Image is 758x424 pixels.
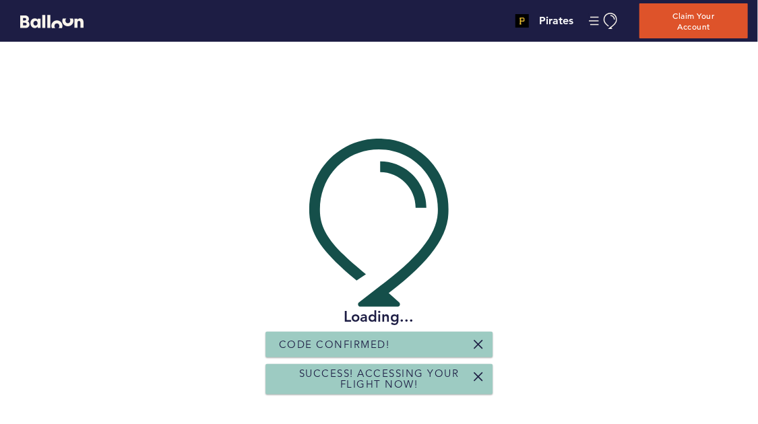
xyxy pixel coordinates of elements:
div: Success! Accessing your flight now! [265,364,493,394]
button: Manage Account [589,13,619,30]
div: Code Confirmed! [265,332,493,357]
h4: Pirates [539,13,573,29]
button: Claim Your Account [639,3,748,38]
a: Balloon [10,13,84,28]
svg: Balloon [20,15,84,28]
h2: Loading... [309,307,449,327]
